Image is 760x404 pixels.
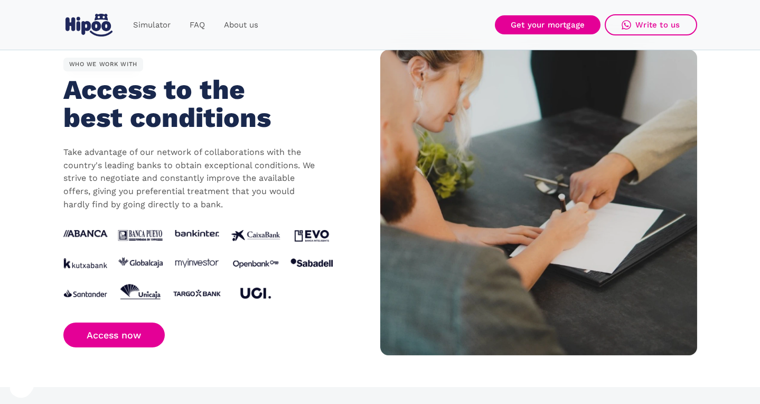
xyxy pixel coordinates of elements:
[63,147,315,209] font: Take advantage of our network of collaborations with the country's leading banks to obtain except...
[180,15,214,35] a: FAQ
[605,14,697,35] a: Write to us
[214,15,268,35] a: About us
[495,15,601,34] a: Get your mortgage
[635,20,680,30] font: Write to us
[63,10,115,41] a: home
[224,20,258,30] font: About us
[63,74,271,134] font: Access to the best conditions
[124,15,180,35] a: Simulator
[63,323,165,347] a: Access now
[87,329,141,341] font: Access now
[511,20,585,30] font: Get your mortgage
[133,20,171,30] font: Simulator
[190,20,205,30] font: FAQ
[69,61,137,68] font: WHO WE WORK WITH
